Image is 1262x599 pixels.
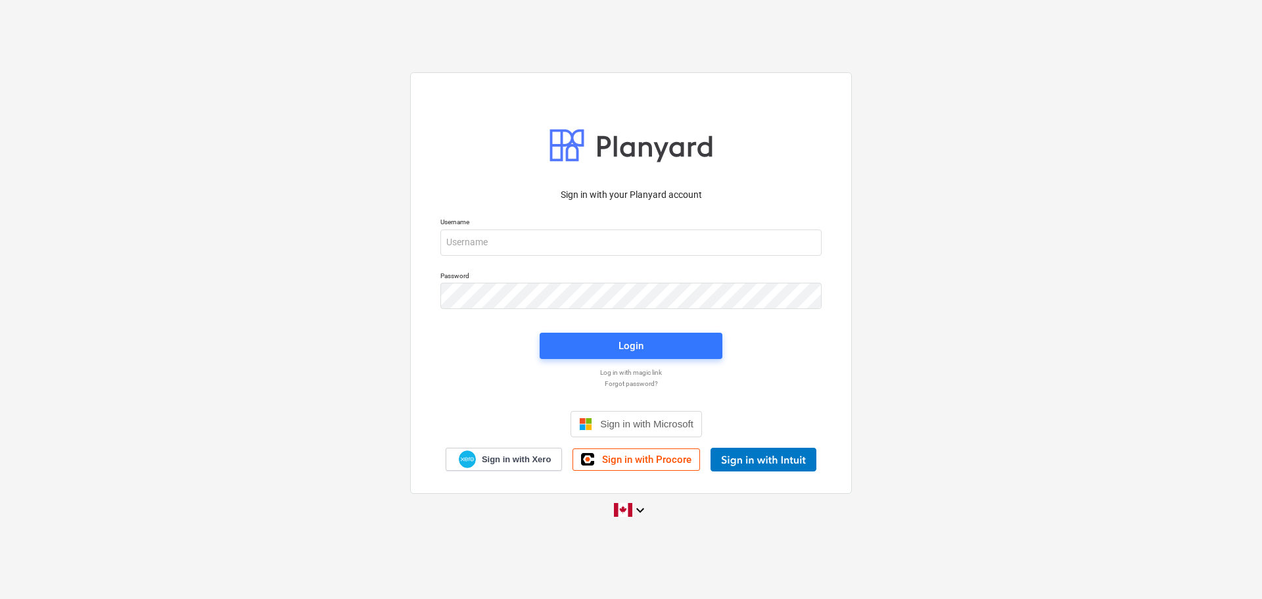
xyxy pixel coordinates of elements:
span: Sign in with Procore [602,454,691,466]
p: Password [440,272,822,283]
button: Login [540,333,722,359]
i: keyboard_arrow_down [632,502,648,518]
a: Sign in with Procore [573,448,700,471]
a: Sign in with Xero [446,448,563,471]
a: Log in with magic link [434,368,828,377]
img: Xero logo [459,450,476,468]
span: Sign in with Microsoft [600,418,693,429]
p: Username [440,218,822,229]
div: Login [619,337,643,354]
span: Sign in with Xero [482,454,551,466]
img: Microsoft logo [579,418,592,431]
a: Forgot password? [434,379,828,388]
p: Sign in with your Planyard account [440,188,822,202]
input: Username [440,229,822,256]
